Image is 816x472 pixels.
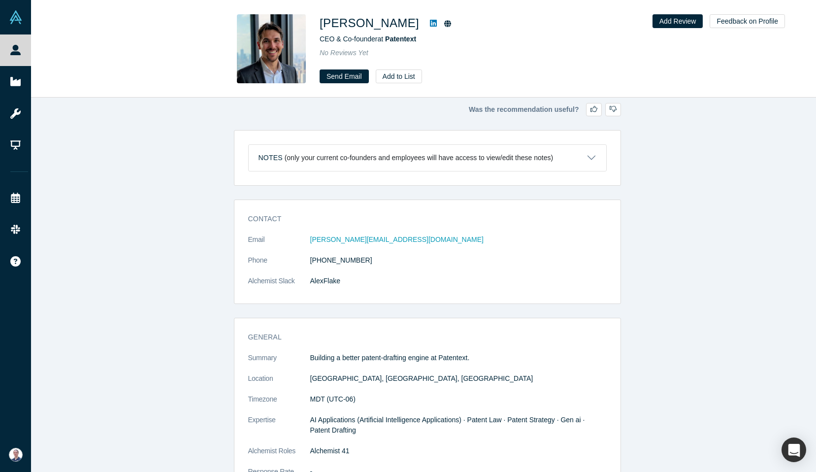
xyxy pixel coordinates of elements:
dt: Summary [248,353,310,373]
dt: Email [248,235,310,255]
a: Patentext [385,35,416,43]
dt: Expertise [248,415,310,446]
button: Add to List [376,69,422,83]
button: Feedback on Profile [710,14,785,28]
dt: Alchemist Slack [248,276,310,297]
dt: Alchemist Roles [248,446,310,467]
img: Riya Fukui's Account [9,448,23,462]
dt: Location [248,373,310,394]
p: Building a better patent-drafting engine at Patentext. [310,353,607,363]
dt: Timezone [248,394,310,415]
a: Send Email [320,69,369,83]
p: (only your current co-founders and employees will have access to view/edit these notes) [285,154,554,162]
span: AI Applications (Artificial Intelligence Applications) · Patent Law · Patent Strategy · Gen ai · ... [310,416,585,434]
dd: [GEOGRAPHIC_DATA], [GEOGRAPHIC_DATA], [GEOGRAPHIC_DATA] [310,373,607,384]
dd: MDT (UTC-06) [310,394,607,405]
dd: AlexFlake [310,276,607,286]
h3: General [248,332,593,342]
h1: [PERSON_NAME] [320,14,419,32]
span: No Reviews Yet [320,49,368,57]
a: [PERSON_NAME][EMAIL_ADDRESS][DOMAIN_NAME] [310,236,484,243]
h3: Notes [259,153,283,163]
h3: Contact [248,214,593,224]
button: Notes (only your current co-founders and employees will have access to view/edit these notes) [249,145,606,171]
button: Add Review [653,14,703,28]
dd: Alchemist 41 [310,446,607,456]
img: Alchemist Vault Logo [9,10,23,24]
dt: Phone [248,255,310,276]
img: Alexander Flake's Profile Image [237,14,306,83]
a: [PHONE_NUMBER] [310,256,372,264]
div: Was the recommendation useful? [234,103,621,116]
span: CEO & Co-founder at [320,35,416,43]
